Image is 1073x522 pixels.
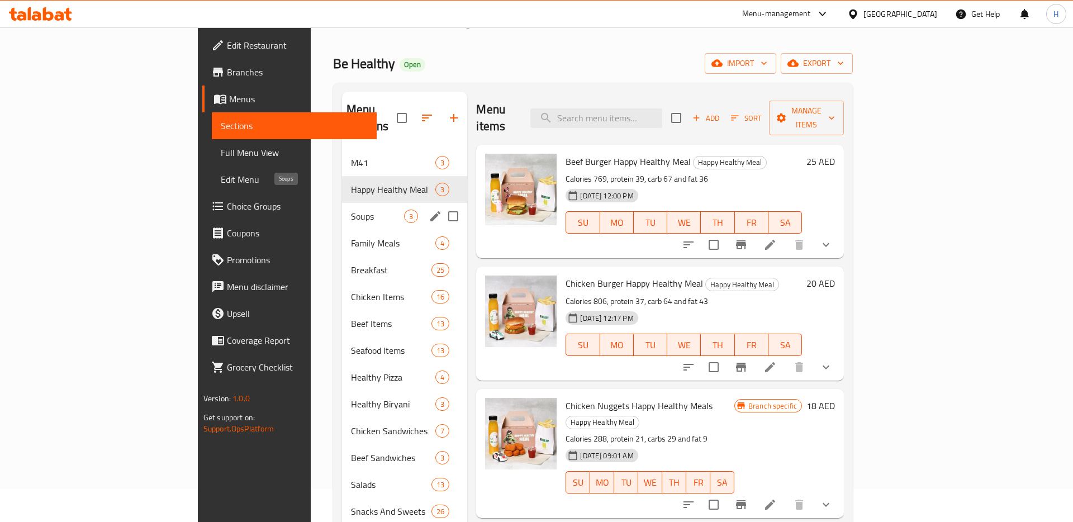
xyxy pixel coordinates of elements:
[400,58,425,72] div: Open
[806,154,835,169] h6: 25 AED
[431,505,449,518] div: items
[342,310,468,337] div: Beef Items13
[351,424,435,438] div: Chicken Sandwiches
[566,397,713,414] span: Chicken Nuggets Happy Healthy Meals
[566,211,600,234] button: SU
[744,401,801,411] span: Branch specific
[530,108,662,128] input: search
[227,226,368,240] span: Coupons
[212,166,377,193] a: Edit Menu
[693,156,767,169] div: Happy Healthy Meal
[706,278,778,291] span: Happy Healthy Meal
[819,498,833,511] svg: Show Choices
[203,391,231,406] span: Version:
[435,236,449,250] div: items
[202,327,377,354] a: Coverage Report
[435,371,449,384] div: items
[405,211,417,222] span: 3
[432,319,449,329] span: 13
[781,53,853,74] button: export
[202,220,377,246] a: Coupons
[728,110,765,127] button: Sort
[229,92,368,106] span: Menus
[436,184,449,195] span: 3
[763,238,777,251] a: Edit menu item
[813,354,839,381] button: show more
[566,471,590,493] button: SU
[351,344,431,357] div: Seafood Items
[427,208,444,225] button: edit
[499,17,503,30] li: /
[436,426,449,436] span: 7
[705,278,779,291] div: Happy Healthy Meal
[342,230,468,257] div: Family Meals4
[667,211,701,234] button: WE
[212,139,377,166] a: Full Menu View
[686,471,710,493] button: FR
[728,231,754,258] button: Branch-specific-item
[342,203,468,230] div: Soups3edit
[202,246,377,273] a: Promotions
[694,156,766,169] span: Happy Healthy Meal
[559,17,591,30] span: Sections
[476,101,517,135] h2: Menu items
[763,360,777,374] a: Edit menu item
[813,231,839,258] button: show more
[643,474,658,491] span: WE
[566,295,802,309] p: Calories 806, protein 37, carb 64 and fat 43
[202,32,377,59] a: Edit Restaurant
[203,410,255,425] span: Get support on:
[664,106,688,130] span: Select section
[566,334,600,356] button: SU
[819,238,833,251] svg: Show Choices
[436,399,449,410] span: 3
[351,505,431,518] span: Snacks And Sweets
[342,391,468,417] div: Healthy Biryani3
[436,372,449,383] span: 4
[395,17,495,30] span: Restaurants management
[342,417,468,444] div: Chicken Sandwiches7
[638,337,663,353] span: TU
[436,453,449,463] span: 3
[576,191,638,201] span: [DATE] 12:00 PM
[662,471,686,493] button: TH
[675,231,702,258] button: sort-choices
[202,86,377,112] a: Menus
[431,263,449,277] div: items
[227,334,368,347] span: Coverage Report
[735,334,768,356] button: FR
[702,233,725,257] span: Select to update
[691,112,721,125] span: Add
[742,7,811,21] div: Menu-management
[436,158,449,168] span: 3
[227,65,368,79] span: Branches
[614,471,638,493] button: TU
[595,474,610,491] span: MO
[790,56,844,70] span: export
[688,110,724,127] button: Add
[342,283,468,310] div: Chicken Items16
[521,17,547,30] span: Menus
[221,119,368,132] span: Sections
[600,334,634,356] button: MO
[638,471,662,493] button: WE
[819,360,833,374] svg: Show Choices
[342,176,468,203] div: Happy Healthy Meal3
[351,451,435,464] div: Beef Sandwiches
[227,280,368,293] span: Menu disclaimer
[351,210,404,223] span: Soups
[566,416,639,429] span: Happy Healthy Meal
[351,290,431,303] span: Chicken Items
[702,355,725,379] span: Select to update
[507,16,547,31] a: Menus
[768,211,802,234] button: SA
[431,344,449,357] div: items
[672,337,696,353] span: WE
[702,493,725,516] span: Select to update
[202,59,377,86] a: Branches
[351,263,431,277] div: Breakfast
[333,51,395,76] span: Be Healthy
[735,211,768,234] button: FR
[675,491,702,518] button: sort-choices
